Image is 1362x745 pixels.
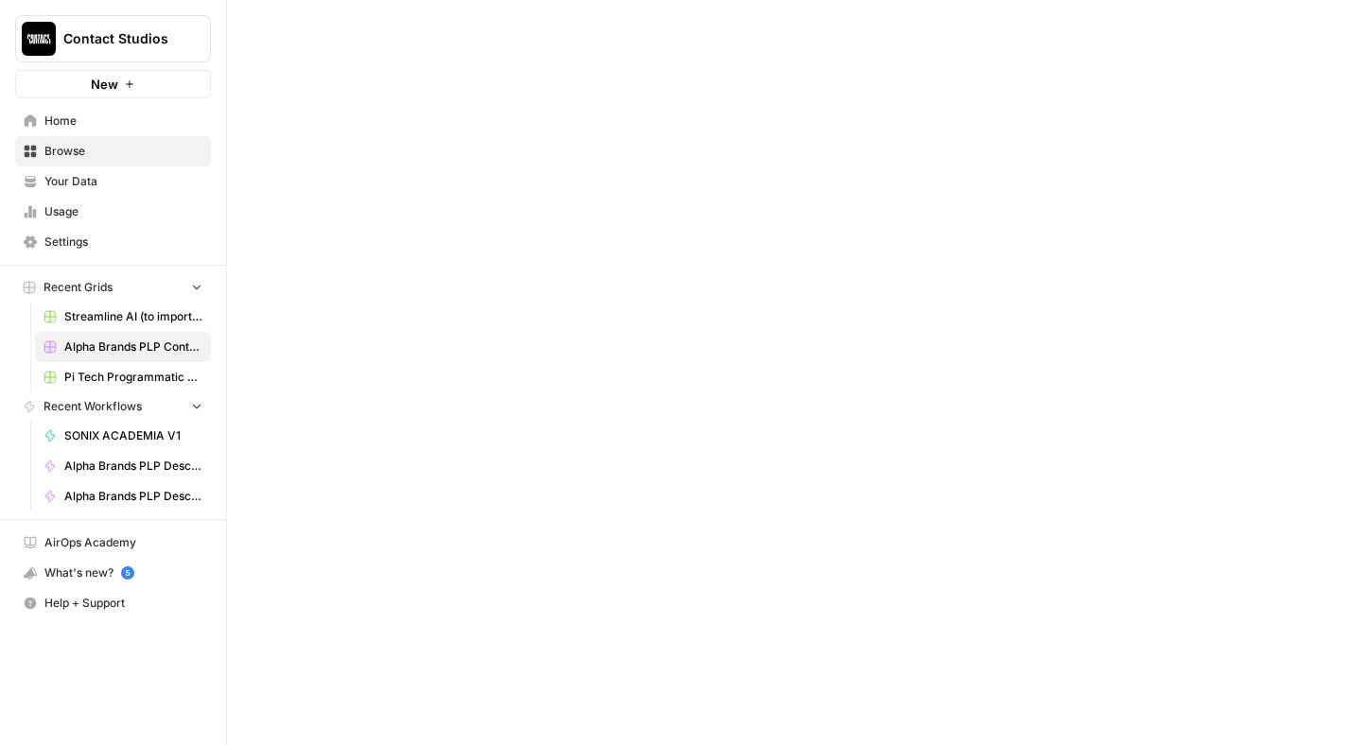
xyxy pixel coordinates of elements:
button: New [15,70,211,98]
span: Alpha Brands PLP Content Grid [64,338,202,355]
span: Browse [44,143,202,160]
a: AirOps Academy [15,528,211,558]
button: Workspace: Contact Studios [15,15,211,62]
a: Streamline AI (to import) - Streamline AI Import.csv [35,302,211,332]
span: Recent Workflows [44,398,142,415]
img: Contact Studios Logo [22,22,56,56]
a: Alpha Brands PLP Content Grid [35,332,211,362]
span: Contact Studios [63,29,178,48]
a: Alpha Brands PLP Descriptions (v2) [35,451,211,481]
a: Browse [15,136,211,166]
a: 5 [121,566,134,580]
text: 5 [125,568,130,578]
a: SONIX ACADEMIA V1 [35,421,211,451]
a: Settings [15,227,211,257]
a: Home [15,106,211,136]
div: What's new? [16,559,210,587]
span: Usage [44,203,202,220]
span: Alpha Brands PLP Descriptions [64,488,202,505]
a: Your Data [15,166,211,197]
button: Recent Grids [15,273,211,302]
a: Pi Tech Programmatic Service pages Grid [35,362,211,392]
span: Alpha Brands PLP Descriptions (v2) [64,458,202,475]
button: Recent Workflows [15,392,211,421]
a: Usage [15,197,211,227]
button: What's new? 5 [15,558,211,588]
span: Home [44,113,202,130]
span: New [91,75,118,94]
span: SONIX ACADEMIA V1 [64,427,202,444]
span: Help + Support [44,595,202,612]
span: Settings [44,234,202,251]
a: Alpha Brands PLP Descriptions [35,481,211,511]
span: Your Data [44,173,202,190]
span: Streamline AI (to import) - Streamline AI Import.csv [64,308,202,325]
button: Help + Support [15,588,211,618]
span: Pi Tech Programmatic Service pages Grid [64,369,202,386]
span: AirOps Academy [44,534,202,551]
span: Recent Grids [44,279,113,296]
